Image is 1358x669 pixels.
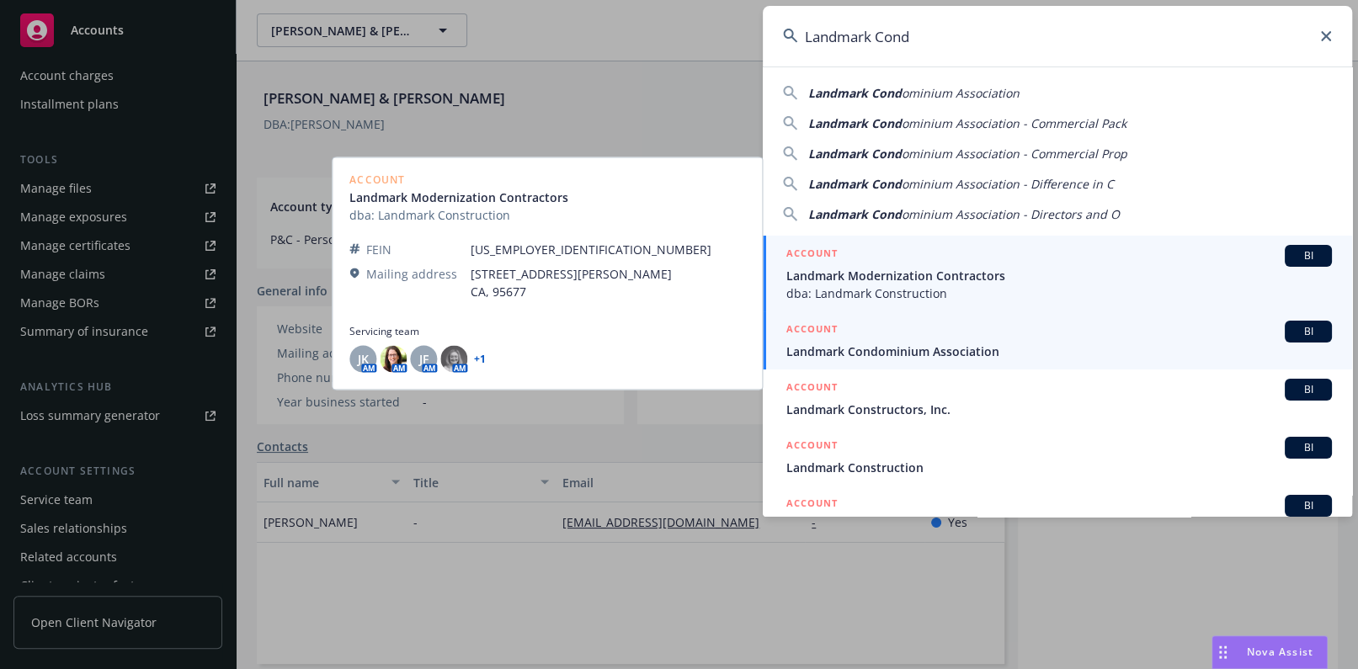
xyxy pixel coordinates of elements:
a: ACCOUNTBILandmark Construction [763,427,1352,486]
span: Landmark Cond [808,146,902,162]
a: ACCOUNTBILandmark Condominium Association [763,311,1352,369]
span: Landmark Construction [786,459,1332,476]
span: BI [1291,382,1325,397]
span: Landmark Cond [808,176,902,192]
h5: ACCOUNT [786,437,838,457]
span: Landmark Modernization Contractors [786,267,1332,284]
span: ominium Association - Commercial Pack [902,115,1126,131]
span: ominium Association - Difference in C [902,176,1114,192]
span: dba: Landmark Construction [786,284,1332,302]
span: Landmark Constructors, Inc. [786,401,1332,418]
span: ominium Association [902,85,1020,101]
h5: ACCOUNT [786,321,838,341]
div: Drag to move [1212,636,1233,668]
span: Landmark Condominium Association [786,342,1332,360]
span: BI [1291,498,1325,513]
span: BI [1291,324,1325,339]
a: ACCOUNTBILandmark Constructors, Inc. [763,369,1352,427]
span: Nova Assist [1247,645,1313,659]
h5: ACCOUNT [786,495,838,515]
h5: ACCOUNT [786,245,838,265]
span: ominium Association - Directors and O [902,206,1120,222]
span: Landmark Cond [808,206,902,222]
a: ACCOUNTBI [763,486,1352,544]
span: BI [1291,248,1325,263]
a: ACCOUNTBILandmark Modernization Contractorsdba: Landmark Construction [763,236,1352,311]
span: ominium Association - Commercial Prop [902,146,1127,162]
input: Search... [763,6,1352,66]
h5: ACCOUNT [786,379,838,399]
span: Landmark Cond [808,115,902,131]
span: BI [1291,440,1325,455]
span: Landmark Cond [808,85,902,101]
button: Nova Assist [1212,635,1328,669]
